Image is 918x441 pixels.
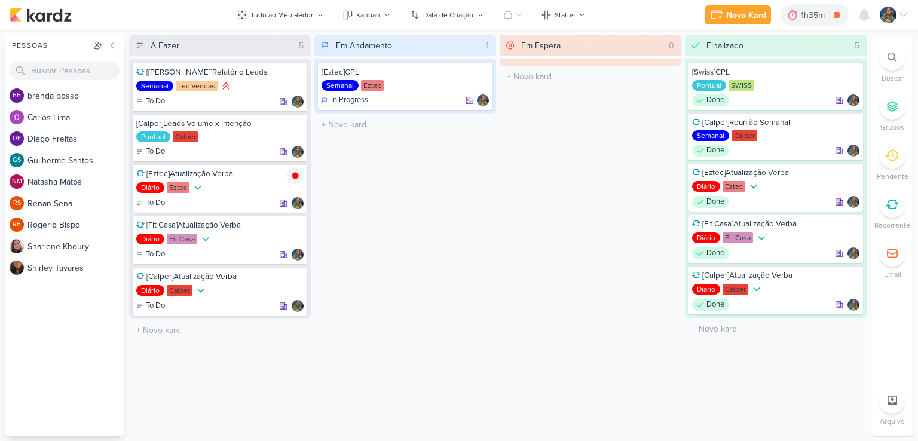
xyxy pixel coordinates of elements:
[12,179,22,185] p: NM
[146,146,165,158] p: To Do
[192,182,204,194] div: Prioridade Baixa
[336,39,392,52] div: Em Andamento
[706,299,724,311] p: Done
[200,233,212,245] div: Prioridade Baixa
[871,44,913,84] li: Ctrl + F
[136,285,164,296] div: Diário
[136,118,304,129] div: [Calper]Leads Volume x Intenção
[729,80,754,91] div: SWISS
[322,94,368,106] div: In Progress
[847,196,859,208] img: Isabella Gutierres
[692,299,729,311] div: Done
[287,167,304,184] img: tracking
[692,80,726,91] div: Pontual
[10,196,24,210] div: Renan Sena
[220,80,232,92] div: Prioridade Alta
[10,88,24,103] div: brenda bosso
[167,182,189,193] div: Eztec
[361,80,384,91] div: Eztec
[847,94,859,106] div: Responsável: Isabella Gutierres
[692,247,729,259] div: Done
[847,145,859,157] img: Isabella Gutierres
[10,153,24,167] div: Guilherme Santos
[877,171,908,182] p: Pendente
[847,94,859,106] img: Isabella Gutierres
[176,81,218,91] div: Tec Vendas
[692,270,859,281] div: [Calper]Atualização Verba
[477,94,489,106] div: Responsável: Isabella Gutierres
[502,68,679,85] input: + Novo kard
[292,300,304,312] div: Responsável: Isabella Gutierres
[292,197,304,209] img: Isabella Gutierres
[131,321,308,339] input: + Novo kard
[27,133,124,145] div: D i e g o F r e i t a s
[847,247,859,259] img: Isabella Gutierres
[692,219,859,229] div: [Fit Casa]Atualização Verba
[136,220,304,231] div: [Fit Casa]Atualização Verba
[692,117,859,128] div: [Calper]Reunião Semanal
[27,176,124,188] div: N a t a s h a M a t o s
[13,93,21,99] p: bb
[27,111,124,124] div: C a r l o s L i m a
[755,232,767,244] div: Prioridade Baixa
[10,110,24,124] img: Carlos Lima
[136,197,165,209] div: To Do
[801,9,828,22] div: 1h35m
[292,249,304,261] img: Isabella Gutierres
[136,182,164,193] div: Diário
[167,234,197,244] div: Fit Casa
[146,96,165,108] p: To Do
[167,285,192,296] div: Calper
[136,169,304,179] div: [Eztec]Atualização Verba
[732,130,757,141] div: Calper
[292,146,304,158] div: Responsável: Isabella Gutierres
[705,5,771,24] button: Novo Kard
[10,261,24,275] img: Shirley Tavares
[317,116,494,133] input: + Novo kard
[692,284,720,295] div: Diário
[847,299,859,311] img: Isabella Gutierres
[136,249,165,261] div: To Do
[322,80,359,91] div: Semanal
[136,81,173,91] div: Semanal
[10,40,91,51] div: Pessoas
[687,320,864,338] input: + Novo kard
[706,145,724,157] p: Done
[726,9,766,22] div: Novo Kard
[292,249,304,261] div: Responsável: Isabella Gutierres
[136,300,165,312] div: To Do
[10,174,24,189] div: Natasha Matos
[692,167,859,178] div: [Eztec]Atualização Verba
[692,232,720,243] div: Diário
[706,196,724,208] p: Done
[664,39,679,52] div: 0
[331,94,368,106] p: In Progress
[692,145,729,157] div: Done
[847,247,859,259] div: Responsável: Isabella Gutierres
[13,157,21,164] p: GS
[706,39,743,52] div: Finalizado
[692,181,720,192] div: Diário
[882,73,904,84] p: Buscar
[751,283,763,295] div: Prioridade Baixa
[723,181,745,192] div: Eztec
[692,130,729,141] div: Semanal
[322,67,489,78] div: [Eztec]CPL
[27,219,124,231] div: R o g e r i o B i s p o
[292,300,304,312] img: Isabella Gutierres
[880,416,905,427] p: Arquivo
[136,146,165,158] div: To Do
[706,94,724,106] p: Done
[10,239,24,253] img: Sharlene Khoury
[850,39,864,52] div: 5
[706,247,724,259] p: Done
[292,96,304,108] img: Isabella Gutierres
[136,271,304,282] div: [Calper]Atualização Verba
[13,136,21,142] p: DF
[847,145,859,157] div: Responsável: Isabella Gutierres
[136,67,304,78] div: [Tec Vendas]Relatório Leads
[27,197,124,210] div: R e n a n S e n a
[481,39,494,52] div: 1
[521,39,561,52] div: Em Espera
[146,300,165,312] p: To Do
